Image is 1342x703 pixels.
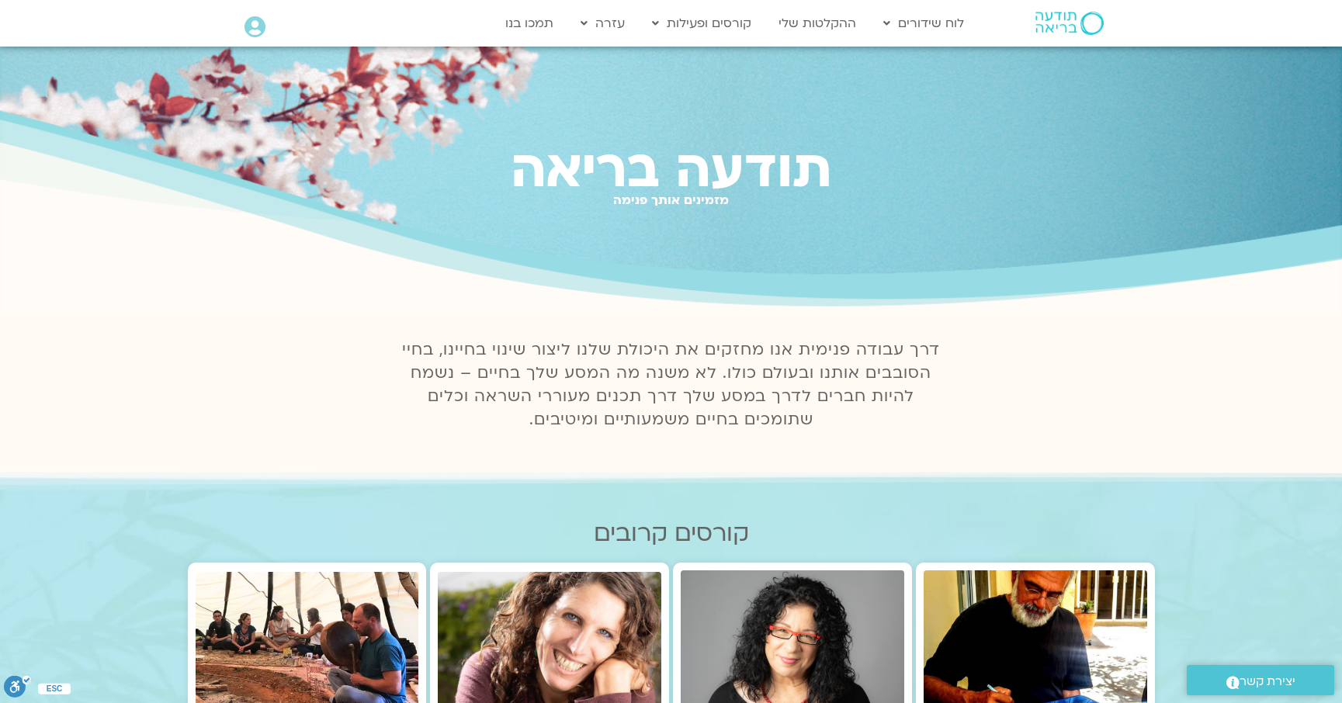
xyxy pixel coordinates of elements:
[644,9,759,38] a: קורסים ופעילות
[771,9,864,38] a: ההקלטות שלי
[1240,671,1295,692] span: יצירת קשר
[573,9,633,38] a: עזרה
[1035,12,1104,35] img: תודעה בריאה
[188,520,1155,547] h2: קורסים קרובים
[1187,665,1334,695] a: יצירת קשר
[876,9,972,38] a: לוח שידורים
[394,338,949,431] p: דרך עבודה פנימית אנו מחזקים את היכולת שלנו ליצור שינוי בחיינו, בחיי הסובבים אותנו ובעולם כולו. לא...
[498,9,561,38] a: תמכו בנו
